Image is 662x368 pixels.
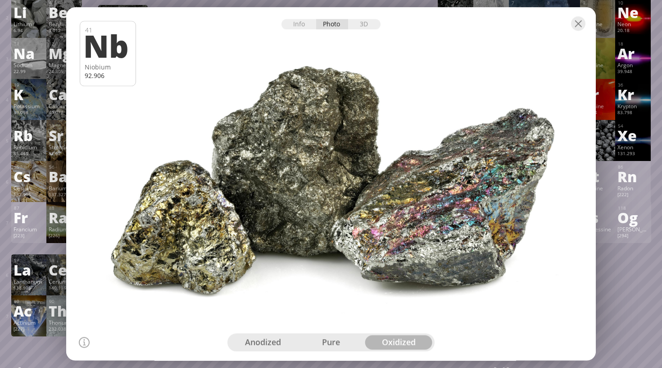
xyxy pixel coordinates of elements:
div: Info [281,19,316,29]
div: Br [582,87,613,101]
div: C [476,5,507,19]
div: [223] [14,233,45,240]
div: Ar [617,46,648,60]
div: 18 [618,41,648,47]
div: 17 [583,41,613,47]
div: 39.098 [14,110,45,117]
div: 54 [618,123,648,129]
div: 24.305 [49,69,80,76]
div: 35.45 [582,69,613,76]
div: K [14,87,45,101]
div: Bromine [582,102,613,110]
div: Actinium [14,319,45,326]
div: 18.998 [582,28,613,35]
div: Ne [617,5,648,19]
div: [210] [582,192,613,199]
div: 86 [618,164,648,170]
div: [227] [14,326,45,333]
div: 20.18 [617,28,648,35]
div: Lanthanum [14,278,45,285]
div: [222] [617,192,648,199]
div: Rb [14,128,45,143]
div: 12 [49,41,80,47]
div: 37 [14,123,45,129]
div: Francium [14,225,45,233]
div: Cl [582,46,613,60]
div: Sodium [14,61,45,69]
div: Radon [617,184,648,192]
div: 126.904 [582,151,613,158]
div: 53 [583,123,613,129]
div: Nb [83,30,130,61]
div: 39.948 [617,69,648,76]
div: 85 [583,164,613,170]
div: 56 [49,164,80,170]
div: 22.99 [14,69,45,76]
div: N [511,5,542,19]
div: 19 [14,82,45,88]
div: Ce [49,262,80,277]
div: Chlorine [582,61,613,69]
div: Xenon [617,143,648,151]
div: Fluorine [582,20,613,28]
div: Kr [617,87,648,101]
div: 138.905 [14,285,45,292]
div: Sr [49,128,80,143]
div: 87.62 [49,151,80,158]
div: Na [14,46,45,60]
div: oxidized [365,336,433,350]
div: Og [617,210,648,225]
div: Barium [49,184,80,192]
div: 38 [49,123,80,129]
div: 90 [49,299,80,304]
div: Magnesium [49,61,80,69]
div: [294] [617,233,648,240]
div: La [14,262,45,277]
div: Ac [14,304,45,318]
div: Neon [617,20,648,28]
div: 117 [583,205,613,211]
div: [293] [582,233,613,240]
div: Rn [617,169,648,184]
div: I [582,128,613,143]
div: 131.293 [617,151,648,158]
div: Li [14,5,45,19]
div: Be [49,5,80,19]
div: 3D [348,19,381,29]
div: Argon [617,61,648,69]
div: 85.468 [14,151,45,158]
div: Cesium [14,184,45,192]
div: O [547,5,578,19]
div: 20 [49,82,80,88]
div: 11 [14,41,45,47]
div: 92.906 [85,71,131,80]
div: pure [297,336,365,350]
div: F [582,5,613,19]
div: 35 [583,82,613,88]
div: Th [49,304,80,318]
div: B [440,5,471,19]
div: Iodine [582,143,613,151]
div: 6.94 [14,28,45,35]
div: 232.038 [49,326,80,333]
div: Krypton [617,102,648,110]
div: Ba [49,169,80,184]
div: 137.327 [49,192,80,199]
div: 58 [49,258,80,263]
div: Rubidium [14,143,45,151]
div: 9.012 [49,28,80,35]
div: Ca [49,87,80,101]
div: anodized [229,336,297,350]
div: Transition Metal [154,6,245,15]
div: [226] [49,233,80,240]
div: [PERSON_NAME] [617,225,648,233]
div: 36 [618,82,648,88]
div: Astatine [582,184,613,192]
div: Thorium [49,319,80,326]
div: Cerium [49,278,80,285]
div: Lithium [14,20,45,28]
div: Beryllium [49,20,80,28]
div: Fr [14,210,45,225]
div: 55 [14,164,45,170]
div: Ts [582,210,613,225]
